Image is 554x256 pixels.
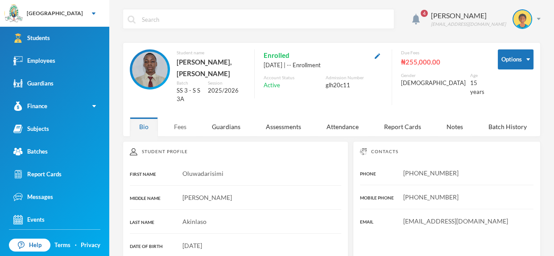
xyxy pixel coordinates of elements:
[13,102,47,111] div: Finance
[401,49,484,56] div: Due Fees
[13,33,50,43] div: Students
[431,10,506,21] div: [PERSON_NAME]
[177,80,201,86] div: Batch
[470,79,484,96] div: 15 years
[130,148,341,155] div: Student Profile
[264,49,289,61] span: Enrolled
[513,10,531,28] img: STUDENT
[13,192,53,202] div: Messages
[182,242,202,249] span: [DATE]
[403,193,459,201] span: [PHONE_NUMBER]
[177,49,245,56] div: Student name
[81,241,100,250] a: Privacy
[264,61,383,70] div: [DATE] | -- Enrollment
[375,117,430,136] div: Report Cards
[165,117,196,136] div: Fees
[75,241,77,250] div: ·
[403,217,508,225] span: [EMAIL_ADDRESS][DOMAIN_NAME]
[264,81,280,90] span: Active
[264,74,321,81] div: Account Status
[256,117,310,136] div: Assessments
[437,117,472,136] div: Notes
[54,241,70,250] a: Terms
[326,74,383,81] div: Admission Number
[177,56,245,80] div: [PERSON_NAME], [PERSON_NAME]
[360,148,533,155] div: Contacts
[9,239,50,252] a: Help
[498,49,533,69] button: Options
[13,147,48,156] div: Batches
[132,52,168,87] img: STUDENT
[13,56,55,65] div: Employees
[182,170,223,177] span: Oluwadarisimi
[27,9,83,17] div: [GEOGRAPHIC_DATA]
[479,117,536,136] div: Batch History
[177,86,201,104] div: SS 3 - S S 3A
[401,79,466,88] div: [DEMOGRAPHIC_DATA]
[13,79,54,88] div: Guardians
[401,56,484,68] div: ₦255,000.00
[203,117,250,136] div: Guardians
[13,170,62,179] div: Report Cards
[421,10,428,17] span: 4
[13,215,45,224] div: Events
[208,86,246,95] div: 2025/2026
[130,117,158,136] div: Bio
[13,124,49,134] div: Subjects
[326,81,383,90] div: glh20c11
[208,80,246,86] div: Session
[5,5,23,23] img: logo
[403,169,459,177] span: [PHONE_NUMBER]
[141,9,389,29] input: Search
[401,72,466,79] div: Gender
[470,72,484,79] div: Age
[182,194,232,201] span: [PERSON_NAME]
[182,218,207,225] span: Akinlaso
[431,21,506,28] div: [EMAIL_ADDRESS][DOMAIN_NAME]
[372,50,383,61] button: Edit
[317,117,368,136] div: Attendance
[128,16,136,24] img: search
